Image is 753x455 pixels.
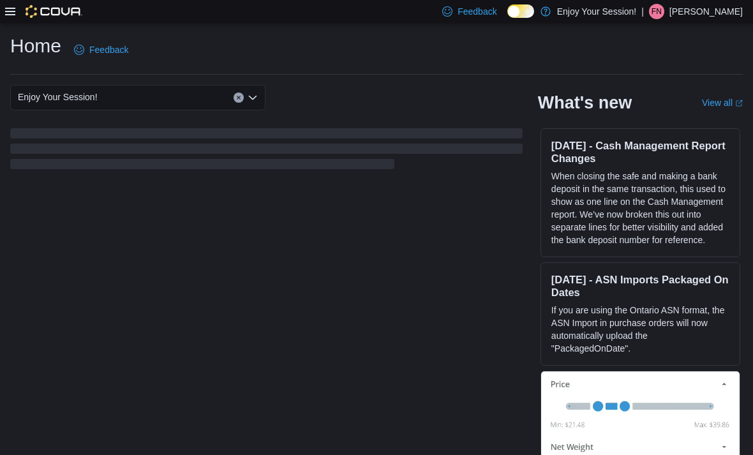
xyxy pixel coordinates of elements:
[702,98,743,108] a: View allExternal link
[507,4,534,18] input: Dark Mode
[669,4,743,19] p: [PERSON_NAME]
[652,4,662,19] span: FN
[18,89,98,105] span: Enjoy Your Session!
[89,43,128,56] span: Feedback
[69,37,133,63] a: Feedback
[551,139,729,165] h3: [DATE] - Cash Management Report Changes
[641,4,644,19] p: |
[248,93,258,103] button: Open list of options
[26,5,82,18] img: Cova
[735,100,743,107] svg: External link
[10,131,523,172] span: Loading
[551,170,729,246] p: When closing the safe and making a bank deposit in the same transaction, this used to show as one...
[234,93,244,103] button: Clear input
[557,4,637,19] p: Enjoy Your Session!
[538,93,632,113] h2: What's new
[551,273,729,299] h3: [DATE] - ASN Imports Packaged On Dates
[10,33,61,59] h1: Home
[458,5,496,18] span: Feedback
[551,304,729,355] p: If you are using the Ontario ASN format, the ASN Import in purchase orders will now automatically...
[649,4,664,19] div: Fabio Nocita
